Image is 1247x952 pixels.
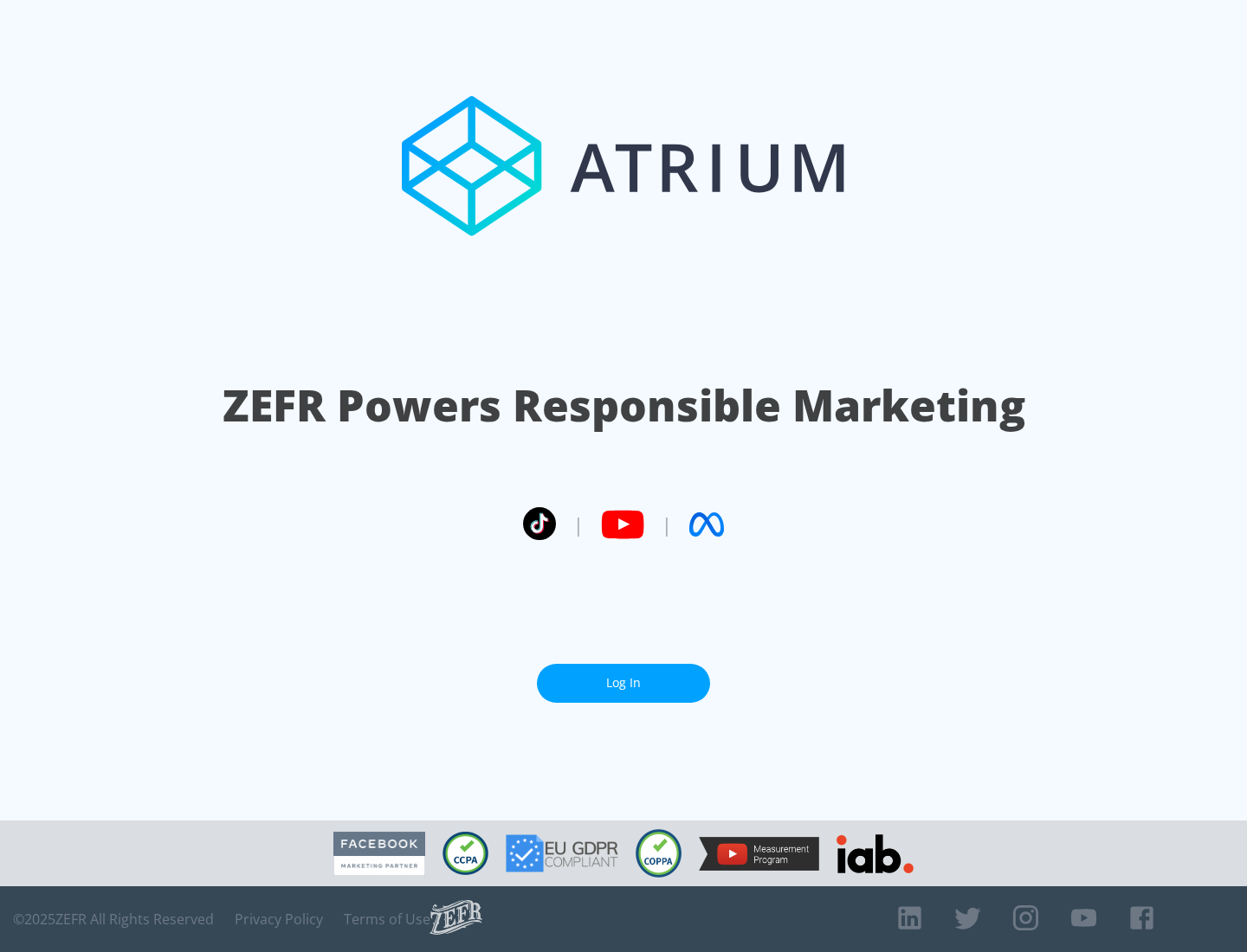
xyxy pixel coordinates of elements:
img: Facebook Marketing Partner [333,832,425,876]
h1: ZEFR Powers Responsible Marketing [223,376,1025,435]
img: CCPA Compliant [443,832,488,875]
img: YouTube Measurement Program [699,837,819,871]
span: | [662,511,672,537]
a: Terms of Use [344,910,430,928]
span: © 2025 ZEFR All Rights Reserved [13,910,214,928]
img: IAB [837,834,914,873]
img: GDPR Compliant [506,834,618,872]
span: | [573,511,584,537]
a: Privacy Policy [235,910,323,928]
img: COPPA Compliant [636,829,682,878]
a: Log In [537,664,710,703]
